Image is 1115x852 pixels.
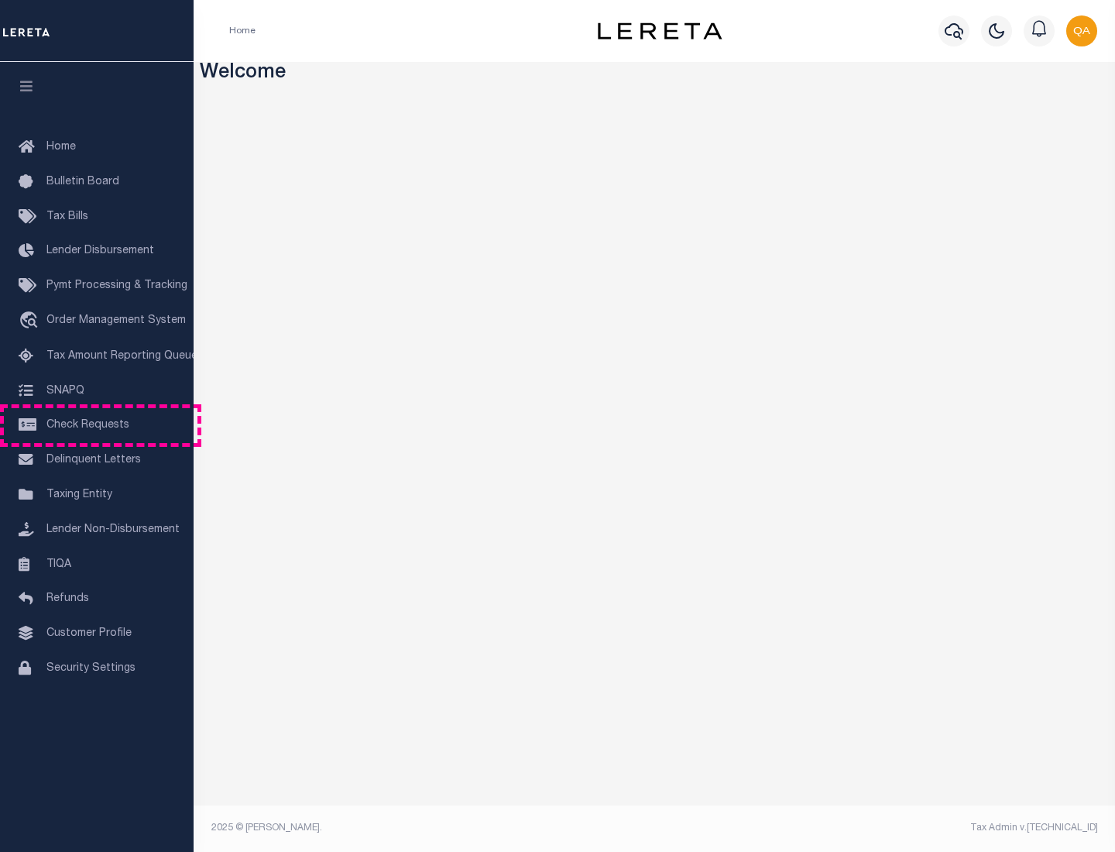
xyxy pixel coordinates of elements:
[46,385,84,396] span: SNAPQ
[46,490,112,500] span: Taxing Entity
[46,663,136,674] span: Security Settings
[46,211,88,222] span: Tax Bills
[46,315,186,326] span: Order Management System
[46,280,187,291] span: Pymt Processing & Tracking
[1066,15,1097,46] img: svg+xml;base64,PHN2ZyB4bWxucz0iaHR0cDovL3d3dy53My5vcmcvMjAwMC9zdmciIHBvaW50ZXItZXZlbnRzPSJub25lIi...
[46,524,180,535] span: Lender Non-Disbursement
[46,420,129,431] span: Check Requests
[229,24,256,38] li: Home
[46,455,141,466] span: Delinquent Letters
[46,246,154,256] span: Lender Disbursement
[46,593,89,604] span: Refunds
[46,628,132,639] span: Customer Profile
[19,311,43,332] i: travel_explore
[666,821,1098,835] div: Tax Admin v.[TECHNICAL_ID]
[598,22,722,40] img: logo-dark.svg
[46,558,71,569] span: TIQA
[46,142,76,153] span: Home
[200,62,1110,86] h3: Welcome
[200,821,655,835] div: 2025 © [PERSON_NAME].
[46,351,197,362] span: Tax Amount Reporting Queue
[46,177,119,187] span: Bulletin Board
